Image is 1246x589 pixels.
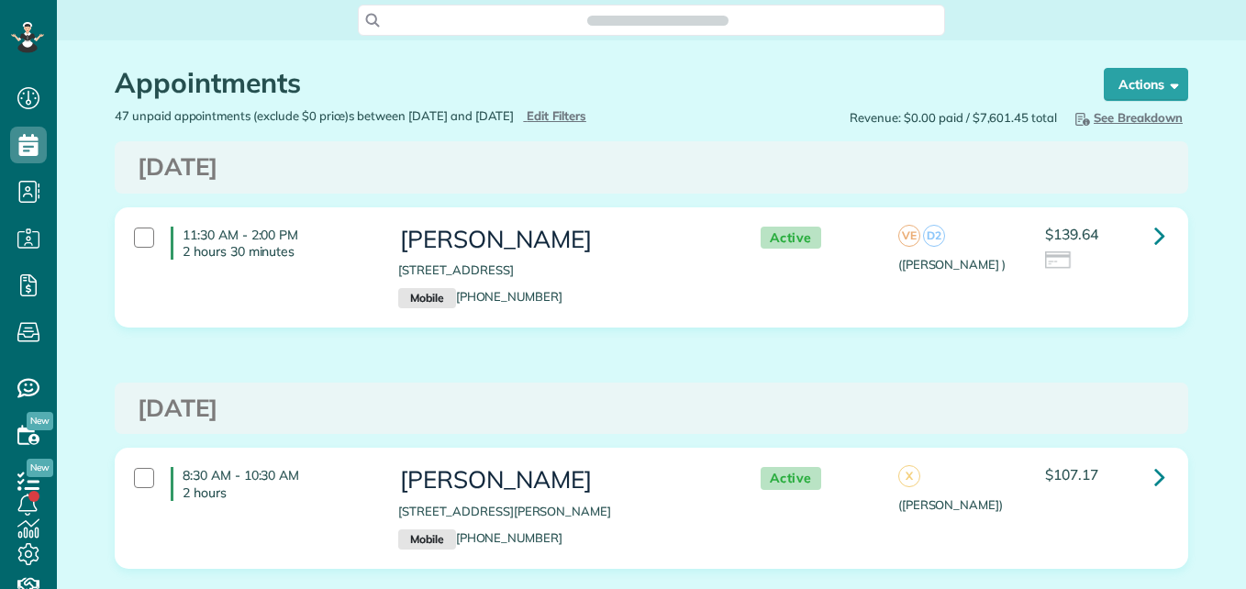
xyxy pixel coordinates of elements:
span: Revenue: $0.00 paid / $7,601.45 total [850,109,1057,127]
h3: [DATE] [138,154,1165,181]
h4: 8:30 AM - 10:30 AM [171,467,371,500]
h4: 11:30 AM - 2:00 PM [171,227,371,260]
button: Actions [1104,68,1188,101]
span: VE [898,225,920,247]
div: 47 unpaid appointments (exclude $0 price)s between [DATE] and [DATE] [101,107,651,125]
p: 2 hours 30 minutes [183,243,371,260]
small: Mobile [398,529,455,550]
p: [STREET_ADDRESS] [398,261,723,279]
span: Edit Filters [527,108,586,123]
span: Active [761,227,821,250]
span: $139.64 [1045,225,1098,243]
h1: Appointments [115,68,1069,98]
button: See Breakdown [1066,107,1188,128]
span: See Breakdown [1072,110,1183,125]
a: Edit Filters [523,108,586,123]
a: Mobile[PHONE_NUMBER] [398,530,562,545]
span: Active [761,467,821,490]
span: D2 [923,225,945,247]
p: [STREET_ADDRESS][PERSON_NAME] [398,503,723,520]
h3: [DATE] [138,395,1165,422]
span: $107.17 [1045,465,1098,483]
h3: [PERSON_NAME] [398,467,723,494]
a: Mobile[PHONE_NUMBER] [398,289,562,304]
img: icon_credit_card_neutral-3d9a980bd25ce6dbb0f2033d7200983694762465c175678fcbc2d8f4bc43548e.png [1045,251,1073,272]
h3: [PERSON_NAME] [398,227,723,253]
small: Mobile [398,288,455,308]
span: X [898,465,920,487]
span: ([PERSON_NAME]) [898,497,1003,512]
span: New [27,412,53,430]
span: Search ZenMaid… [606,11,709,29]
span: New [27,459,53,477]
span: ([PERSON_NAME] ) [898,257,1006,272]
p: 2 hours [183,484,371,501]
